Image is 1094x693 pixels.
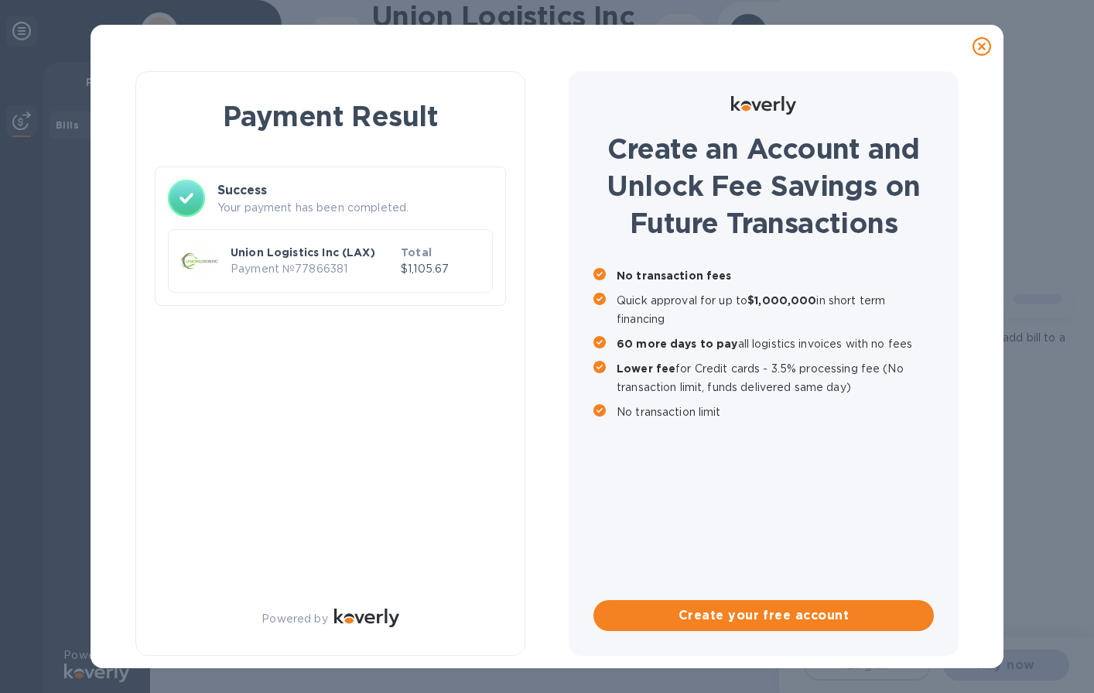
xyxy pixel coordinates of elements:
[593,600,934,631] button: Create your free account
[617,359,934,396] p: for Credit cards - 3.5% processing fee (No transaction limit, funds delivered same day)
[334,609,399,627] img: Logo
[593,130,934,242] h1: Create an Account and Unlock Fee Savings on Future Transactions
[617,338,738,350] b: 60 more days to pay
[401,261,480,277] p: $1,105.67
[606,606,921,625] span: Create your free account
[262,611,327,627] p: Powered by
[217,181,493,200] h3: Success
[401,246,432,259] b: Total
[617,291,934,328] p: Quick approval for up to in short term financing
[617,362,675,375] b: Lower fee
[747,294,816,307] b: $1,000,000
[731,96,796,115] img: Logo
[617,403,934,421] p: No transaction limit
[231,261,395,277] p: Payment № 77866381
[161,97,500,136] h1: Payment Result
[617,269,732,282] b: No transaction fees
[217,200,493,216] p: Your payment has been completed.
[231,245,395,260] p: Union Logistics Inc (LAX)
[617,334,934,353] p: all logistics invoices with no fees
